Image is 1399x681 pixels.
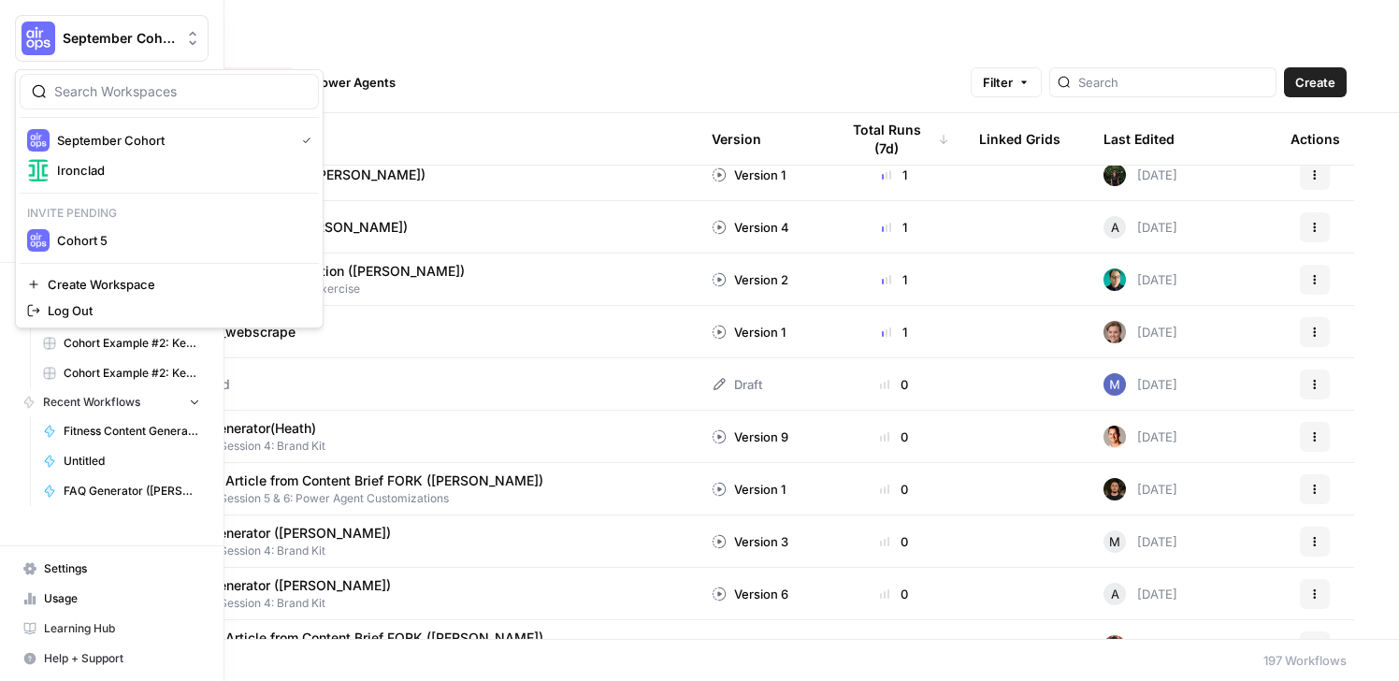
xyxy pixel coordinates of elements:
a: Learning Hub [15,614,209,644]
div: Version 6 [712,585,788,603]
a: Create Article from Content Brief FORK ([PERSON_NAME])Cohort Session 5 & 6: Power Agent Customiza... [158,629,682,664]
div: [DATE] [1103,164,1177,186]
div: 0 [839,532,949,551]
span: Learning Hub [44,620,200,637]
div: Version 1 [712,323,786,341]
div: 0 [839,480,949,499]
div: 1 [839,270,949,289]
div: [DATE] [1103,583,1177,605]
span: Filter [983,73,1013,92]
span: Cohort Session 4: Brand Kit [180,595,406,612]
span: Cohort Session 4: Brand Kit [180,438,331,455]
div: [DATE] [1103,216,1177,239]
span: Cohort Example #2: Keyword -> Outline -> Article ([PERSON_NAME]) [64,365,200,382]
div: 1 [839,166,949,184]
span: Log Out [48,301,304,320]
span: Ironclad [57,161,304,180]
a: Full gap analysis ([PERSON_NAME]) [158,218,682,237]
button: Workspace: September Cohort [15,15,209,62]
span: Fitness Content Generator ([PERSON_NAME]) [64,423,200,440]
span: Create Article from Content Brief FORK ([PERSON_NAME]) [180,629,543,647]
div: [DATE] [1103,426,1177,448]
span: FAQ Generator ([PERSON_NAME]) [180,576,391,595]
img: Ironclad Logo [27,159,50,181]
span: Cohort Session 4: Brand Kit [180,543,406,559]
div: Linked Grids [979,113,1060,165]
div: Draft [712,637,762,656]
a: Power Agents [302,67,407,97]
div: [DATE] [1103,478,1177,500]
span: September Cohort [57,131,287,150]
div: Version 3 [712,532,788,551]
a: FAQ Generator ([PERSON_NAME])Cohort Session 4: Brand Kit [158,576,682,612]
div: [DATE] [1103,268,1177,291]
span: Untitled [64,453,200,470]
span: Settings [44,560,200,577]
a: Workflows [210,67,295,97]
div: Version 1 [712,480,786,499]
div: Workspace: September Cohort [15,69,324,328]
a: Usage [15,584,209,614]
span: Cohort Example #2: Keyword -> Outline -> Article (Hibaaq A) [64,335,200,352]
a: Untitled [158,375,682,394]
a: FAQ Generator ([PERSON_NAME])Cohort Session 4: Brand Kit [158,524,682,559]
a: Cohort Example #2: Keyword -> Outline -> Article ([PERSON_NAME]) [35,358,209,388]
div: 0 [839,637,949,656]
img: September Cohort Logo [27,129,50,152]
div: Version [712,113,761,165]
span: Create Article from Content Brief FORK ([PERSON_NAME]) [180,471,543,490]
span: A [1111,218,1119,237]
span: Cohort Session 1: Builder Exercise [180,281,480,297]
a: FAQ Generator ([PERSON_NAME]) [35,476,209,506]
img: September Cohort Logo [22,22,55,55]
button: Filter [971,67,1042,97]
span: Create Workspace [48,275,304,294]
div: Total Runs (7d) [839,113,949,165]
a: Log Out [20,297,319,324]
div: Version 4 [712,218,789,237]
input: Search [1078,73,1268,92]
span: article_webscrape [180,323,296,341]
div: Version 9 [712,427,788,446]
a: Create Article from Content Brief FORK ([PERSON_NAME])Cohort Session 5 & 6: Power Agent Customiza... [158,471,682,507]
a: FAQ Generator(Heath)Cohort Session 4: Brand Kit [158,419,682,455]
span: Usage [44,590,200,607]
div: [DATE] [1103,321,1177,343]
span: FAQ Generator(Heath) [180,419,316,438]
div: 0 [839,427,949,446]
div: 1 [839,218,949,237]
div: 197 Workflows [1263,651,1347,670]
div: 0 [839,585,949,603]
p: Invite pending [20,201,319,225]
div: Draft [712,375,762,394]
span: Cohort Session 5 & 6: Power Agent Customizations [180,490,558,507]
img: k4mb3wfmxkkgbto4d7hszpobafmc [1103,164,1126,186]
div: 1 [839,323,949,341]
span: Create [1295,73,1335,92]
img: 46oskw75a0b6ifjb5gtmemov6r07 [1103,635,1126,658]
a: Settings [15,554,209,584]
a: article_webscrape [158,323,682,341]
img: 894gttvz9wke5ep6j4bcvijddnxm [1103,321,1126,343]
img: yb40j7jvyap6bv8k3d2kukw6raee [1103,478,1126,500]
button: Create [1284,67,1347,97]
a: Create a Meta Description ([PERSON_NAME])Cohort Session 1: Builder Exercise [158,262,682,297]
button: Help + Support [15,644,209,674]
a: Untitled [35,446,209,476]
span: FAQ Generator ([PERSON_NAME]) [180,524,391,543]
span: Cohort 5 [57,231,304,250]
img: Cohort 5 Logo [27,229,50,252]
div: Last Edited [1103,113,1175,165]
a: Product Description ([PERSON_NAME]) [158,166,682,184]
div: Actions [1291,113,1340,165]
div: Version 2 [712,270,788,289]
img: 44xpgdoek4aob46isox8esy7kcz3 [1103,373,1126,396]
span: M [1109,532,1120,551]
span: Help + Support [44,650,200,667]
span: Recent Workflows [43,394,140,411]
a: Fitness Content Generator ([PERSON_NAME]) [35,416,209,446]
img: 3d8pdhys1cqbz9tnb8hafvyhrehi [1103,426,1126,448]
div: Name [158,113,682,165]
div: [DATE] [1103,373,1177,396]
span: September Cohort [63,29,176,48]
